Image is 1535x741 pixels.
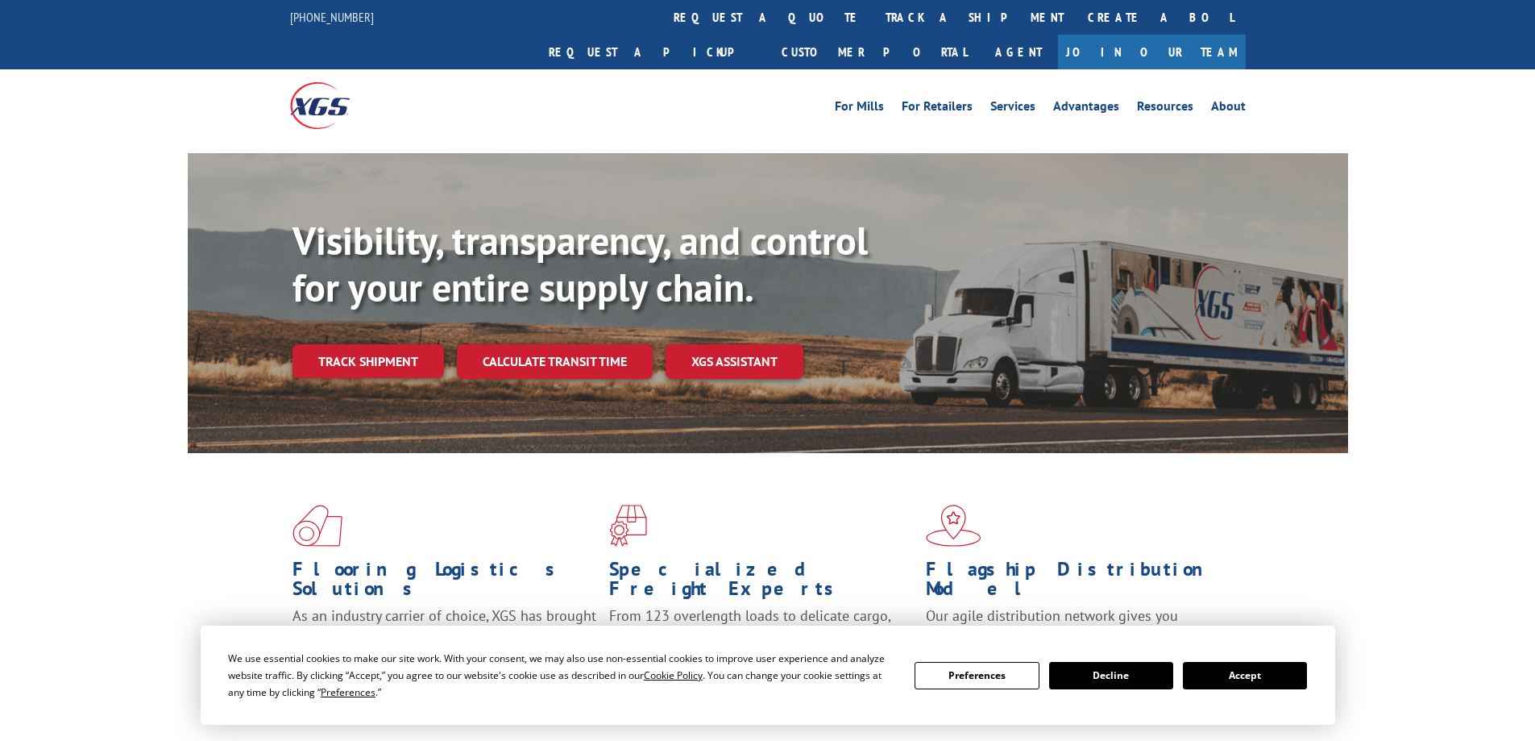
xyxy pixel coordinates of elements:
[609,505,647,547] img: xgs-icon-focused-on-flooring-red
[290,9,374,25] a: [PHONE_NUMBER]
[1137,100,1193,118] a: Resources
[321,685,375,699] span: Preferences
[1058,35,1246,69] a: Join Our Team
[292,344,444,378] a: Track shipment
[609,560,914,606] h1: Specialized Freight Experts
[926,560,1230,606] h1: Flagship Distribution Model
[979,35,1058,69] a: Agent
[228,650,895,701] div: We use essential cookies to make our site work. With your consent, we may also use non-essential ...
[537,35,770,69] a: Request a pickup
[201,626,1335,725] div: Cookie Consent Prompt
[292,560,597,606] h1: Flooring Logistics Solutions
[990,100,1035,118] a: Services
[915,662,1039,689] button: Preferences
[292,505,342,547] img: xgs-icon-total-supply-chain-intelligence-red
[457,344,653,379] a: Calculate transit time
[902,100,973,118] a: For Retailers
[292,606,596,664] span: As an industry carrier of choice, XGS has brought innovation and dedication to flooring logistics...
[1183,662,1307,689] button: Accept
[1049,662,1173,689] button: Decline
[926,505,981,547] img: xgs-icon-flagship-distribution-model-red
[666,344,803,379] a: XGS ASSISTANT
[770,35,979,69] a: Customer Portal
[292,215,868,312] b: Visibility, transparency, and control for your entire supply chain.
[1053,100,1119,118] a: Advantages
[1211,100,1246,118] a: About
[835,100,884,118] a: For Mills
[609,606,914,678] p: From 123 overlength loads to delicate cargo, our experienced staff knows the best way to move you...
[644,668,703,682] span: Cookie Policy
[926,606,1222,644] span: Our agile distribution network gives you nationwide inventory management on demand.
